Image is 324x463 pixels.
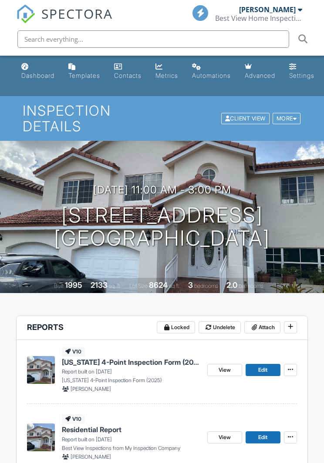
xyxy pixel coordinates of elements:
[17,30,289,48] input: Search everything...
[23,103,302,133] h1: Inspection Details
[129,283,148,289] span: Lot Size
[189,59,234,84] a: Automations (Basic)
[152,59,182,84] a: Metrics
[54,204,270,250] h1: [STREET_ADDRESS] [GEOGRAPHIC_DATA]
[273,113,301,124] div: More
[91,280,108,290] div: 2133
[54,283,64,289] span: Built
[289,72,314,79] div: Settings
[41,4,113,23] span: SPECTORA
[241,59,279,84] a: Advanced
[149,280,168,290] div: 8624
[111,59,145,84] a: Contacts
[239,5,296,14] div: [PERSON_NAME]
[226,280,237,290] div: 2.0
[114,72,142,79] div: Contacts
[16,12,113,30] a: SPECTORA
[18,59,58,84] a: Dashboard
[21,72,54,79] div: Dashboard
[188,280,193,290] div: 3
[16,4,35,23] img: The Best Home Inspection Software - Spectora
[286,59,318,84] a: Settings
[245,72,275,79] div: Advanced
[68,72,100,79] div: Templates
[169,283,180,289] span: sq.ft.
[192,72,231,79] div: Automations
[109,283,121,289] span: sq. ft.
[221,113,270,124] div: Client View
[239,283,263,289] span: bathrooms
[215,14,302,23] div: Best View Home Inspections
[93,184,231,196] h3: [DATE] 11:00 am - 3:00 pm
[155,72,178,79] div: Metrics
[220,115,272,121] a: Client View
[194,283,218,289] span: bedrooms
[65,59,104,84] a: Templates
[65,280,82,290] div: 1995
